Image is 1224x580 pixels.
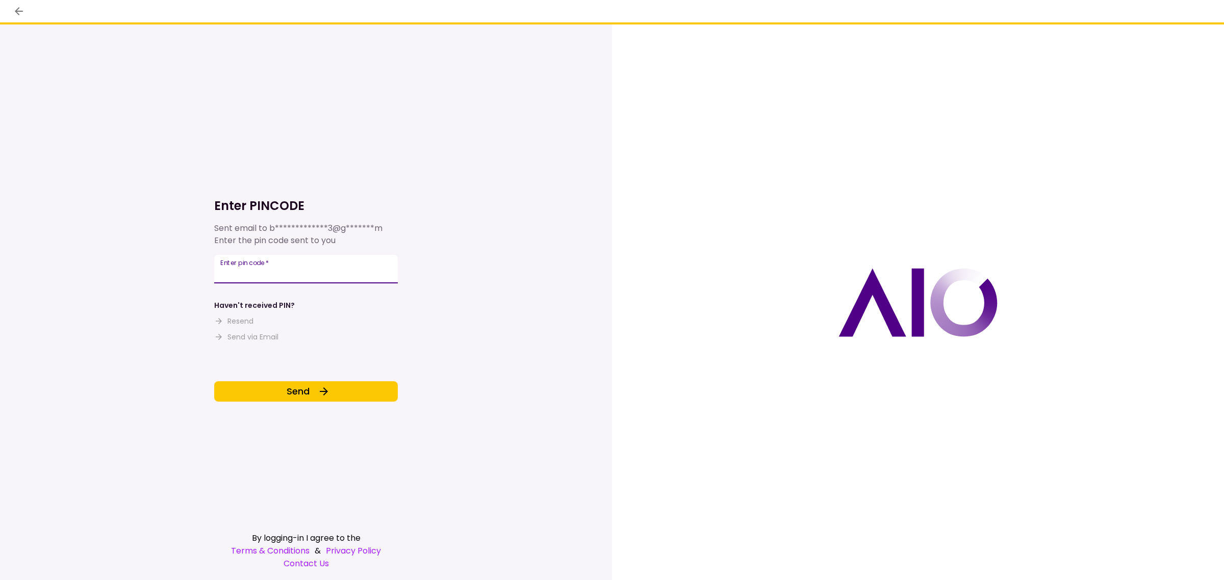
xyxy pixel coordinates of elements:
[220,258,269,267] label: Enter pin code
[231,544,310,557] a: Terms & Conditions
[214,544,398,557] div: &
[214,300,295,311] div: Haven't received PIN?
[214,557,398,570] a: Contact Us
[214,222,398,247] div: Sent email to Enter the pin code sent to you
[214,316,253,327] button: Resend
[326,544,381,557] a: Privacy Policy
[10,3,28,20] button: back
[838,268,998,337] img: AIO logo
[214,381,398,402] button: Send
[214,532,398,544] div: By logging-in I agree to the
[287,384,310,398] span: Send
[214,198,398,214] h1: Enter PINCODE
[214,332,278,342] button: Send via Email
